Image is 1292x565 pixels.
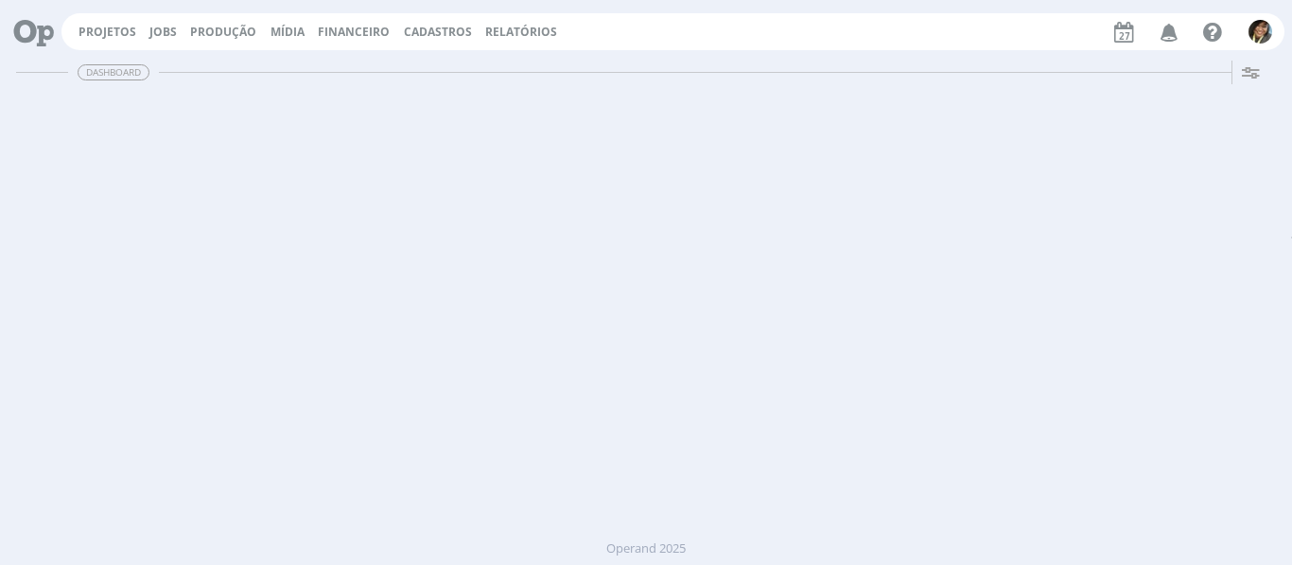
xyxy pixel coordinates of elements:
button: Projetos [73,25,142,40]
a: Mídia [271,24,305,40]
a: Produção [190,24,256,40]
button: Mídia [265,25,310,40]
button: Jobs [144,25,183,40]
a: Jobs [149,24,177,40]
a: Relatórios [485,24,557,40]
img: S [1248,20,1272,44]
button: S [1248,15,1273,48]
span: Cadastros [404,24,472,40]
a: Financeiro [318,24,390,40]
a: Projetos [79,24,136,40]
button: Produção [184,25,262,40]
span: Dashboard [78,64,149,80]
button: Cadastros [398,25,478,40]
button: Relatórios [480,25,563,40]
button: Financeiro [312,25,395,40]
